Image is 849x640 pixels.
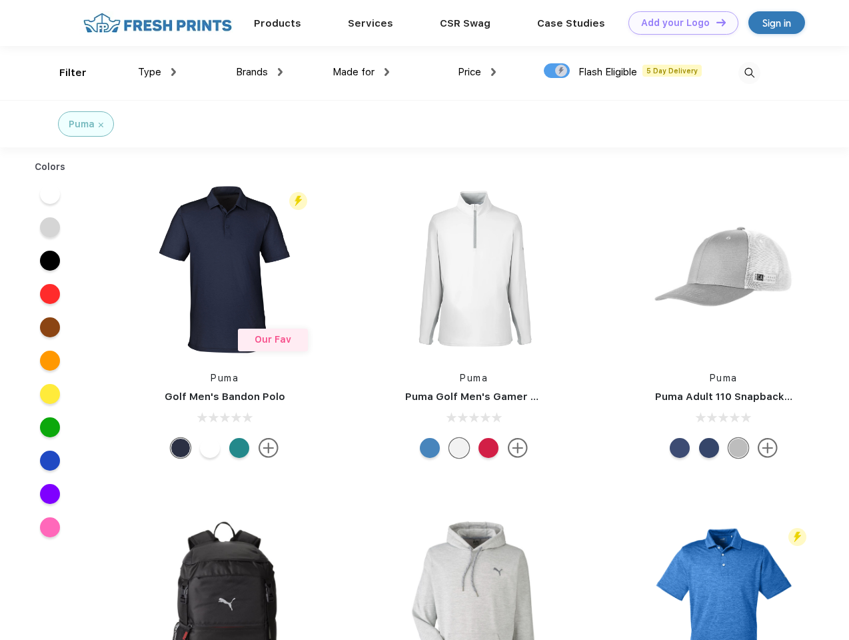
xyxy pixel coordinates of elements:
[59,65,87,81] div: Filter
[762,15,791,31] div: Sign in
[728,438,748,458] div: Quarry with Brt Whit
[229,438,249,458] div: Green Lagoon
[99,123,103,127] img: filter_cancel.svg
[641,17,710,29] div: Add your Logo
[710,373,738,383] a: Puma
[508,438,528,458] img: more.svg
[200,438,220,458] div: Bright White
[460,373,488,383] a: Puma
[79,11,236,35] img: fo%20logo%202.webp
[69,117,95,131] div: Puma
[165,391,285,403] a: Golf Men's Bandon Polo
[333,66,375,78] span: Made for
[348,17,393,29] a: Services
[254,17,301,29] a: Products
[699,438,719,458] div: Peacoat with Qut Shd
[420,438,440,458] div: Bright Cobalt
[171,438,191,458] div: Navy Blazer
[738,62,760,84] img: desktop_search.svg
[25,160,76,174] div: Colors
[758,438,778,458] img: more.svg
[491,68,496,76] img: dropdown.png
[440,17,490,29] a: CSR Swag
[211,373,239,383] a: Puma
[385,181,562,358] img: func=resize&h=266
[405,391,616,403] a: Puma Golf Men's Gamer Golf Quarter-Zip
[748,11,805,34] a: Sign in
[255,334,291,345] span: Our Fav
[458,66,481,78] span: Price
[138,66,161,78] span: Type
[136,181,313,358] img: func=resize&h=266
[670,438,690,458] div: Peacoat Qut Shd
[289,192,307,210] img: flash_active_toggle.svg
[642,65,702,77] span: 5 Day Delivery
[171,68,176,76] img: dropdown.png
[259,438,279,458] img: more.svg
[788,528,806,546] img: flash_active_toggle.svg
[716,19,726,26] img: DT
[385,68,389,76] img: dropdown.png
[278,68,283,76] img: dropdown.png
[478,438,498,458] div: Ski Patrol
[449,438,469,458] div: Bright White
[236,66,268,78] span: Brands
[578,66,637,78] span: Flash Eligible
[635,181,812,358] img: func=resize&h=266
